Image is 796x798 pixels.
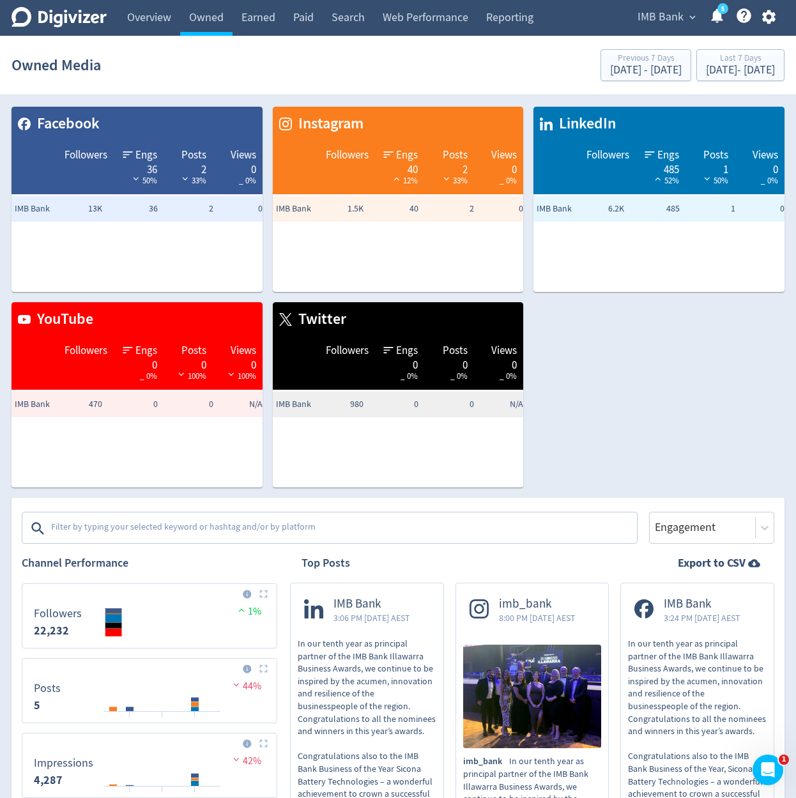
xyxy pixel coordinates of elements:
span: 3:24 PM [DATE] AEST [664,611,740,624]
span: _ 0% [239,175,256,186]
div: 1 [692,162,729,173]
span: YouTube [31,309,93,330]
td: 0 [739,196,794,222]
td: 0 [105,392,161,417]
span: Engs [396,343,418,358]
text: 18/09 [122,716,137,725]
img: negative-performance-white.svg [130,174,142,183]
button: Last 7 Days[DATE]- [DATE] [696,49,785,81]
span: Followers [586,148,629,163]
span: IMB Bank [15,398,66,411]
button: Previous 7 Days[DATE] - [DATE] [601,49,691,81]
td: 0 [477,196,533,222]
div: [DATE] - [DATE] [610,65,682,76]
td: 0 [367,392,422,417]
td: 36 [105,196,161,222]
td: 1.5K [311,196,367,222]
div: 0 [120,358,157,368]
img: negative-performance-white.svg [440,174,453,183]
td: 2 [422,196,477,222]
span: 3:06 PM [DATE] AEST [333,611,410,624]
div: 0 [219,162,256,173]
td: 0 [161,392,217,417]
div: 0 [170,358,207,368]
span: Posts [181,148,206,163]
div: Last 7 Days [706,54,775,65]
img: negative-performance-white.svg [175,369,188,379]
img: Placeholder [259,739,268,748]
span: 100% [225,371,256,381]
div: 0 [381,358,418,368]
span: 50% [701,175,728,186]
span: expand_more [687,12,698,23]
dt: Impressions [34,756,93,771]
h1: Owned Media [11,45,101,86]
span: imb_bank [499,597,576,611]
span: IMB Bank [638,7,684,27]
iframe: Intercom live chat [753,755,783,785]
dt: Posts [34,681,61,696]
span: Posts [703,148,728,163]
img: negative-performance-white.svg [225,369,238,379]
text: 22/09 [187,716,203,725]
td: N/A [477,392,533,417]
div: 0 [431,358,468,368]
div: 0 [480,162,517,173]
a: 5 [717,3,728,14]
span: IMB Bank [276,203,327,215]
span: Views [491,343,517,358]
span: IMB Bank [664,597,740,611]
span: Posts [443,148,468,163]
td: 980 [311,392,367,417]
span: Instagram [292,113,364,135]
span: 42% [230,755,261,767]
div: Previous 7 Days [610,54,682,65]
strong: 5 [34,698,40,713]
span: 44% [230,680,261,693]
span: Facebook [31,113,100,135]
td: 485 [627,196,683,222]
span: IMB Bank [537,203,588,215]
span: _ 0% [761,175,778,186]
td: 0 [422,392,477,417]
strong: 4,287 [34,772,63,788]
td: N/A [217,392,272,417]
div: [DATE] - [DATE] [706,65,775,76]
img: In our tenth year as principal partner of the IMB Bank Illawarra Business Awards, we continue to ... [463,645,602,748]
span: Engs [657,148,679,163]
table: customized table [273,302,524,487]
td: 13K [50,196,105,222]
span: Posts [443,343,468,358]
td: 0 [217,196,272,222]
table: customized table [273,107,524,292]
td: 470 [50,392,105,417]
span: 33% [440,175,468,186]
svg: Posts 5 [27,664,272,717]
img: negative-performance-white.svg [701,174,714,183]
span: Followers [326,148,369,163]
span: Views [231,148,256,163]
span: Followers [65,343,107,358]
text: 5 [721,4,724,13]
img: negative-performance.svg [230,680,243,689]
table: customized table [533,107,785,292]
span: 52% [652,175,679,186]
span: 1% [235,605,261,618]
span: 100% [175,371,206,381]
span: 12% [390,175,418,186]
span: imb_bank [463,755,509,768]
span: Twitter [292,309,346,330]
svg: Followers 0 [27,589,272,643]
td: 2 [161,196,217,222]
img: positive-performance.svg [235,605,248,615]
h2: Top Posts [302,555,350,571]
span: LinkedIn [553,113,616,135]
td: 40 [367,196,422,222]
button: IMB Bank [633,7,699,27]
span: Engs [396,148,418,163]
div: 2 [170,162,207,173]
span: _ 0% [500,175,517,186]
div: 0 [219,358,256,368]
span: 33% [179,175,206,186]
span: IMB Bank [276,398,327,411]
